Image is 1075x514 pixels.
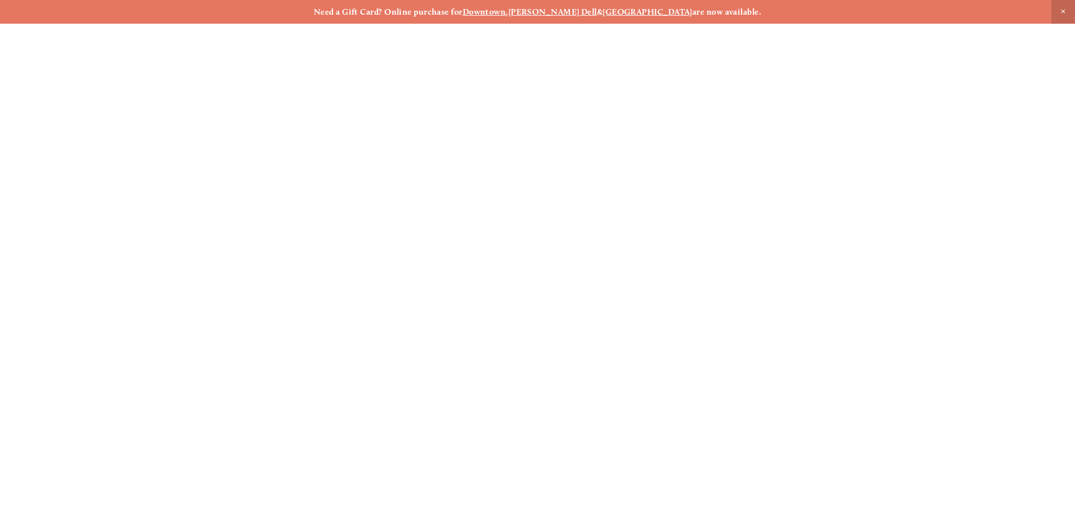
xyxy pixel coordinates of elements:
[463,7,506,17] a: Downtown
[603,7,692,17] a: [GEOGRAPHIC_DATA]
[506,7,508,17] strong: ,
[597,7,603,17] strong: &
[508,7,597,17] a: [PERSON_NAME] Dell
[314,7,463,17] strong: Need a Gift Card? Online purchase for
[692,7,761,17] strong: are now available.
